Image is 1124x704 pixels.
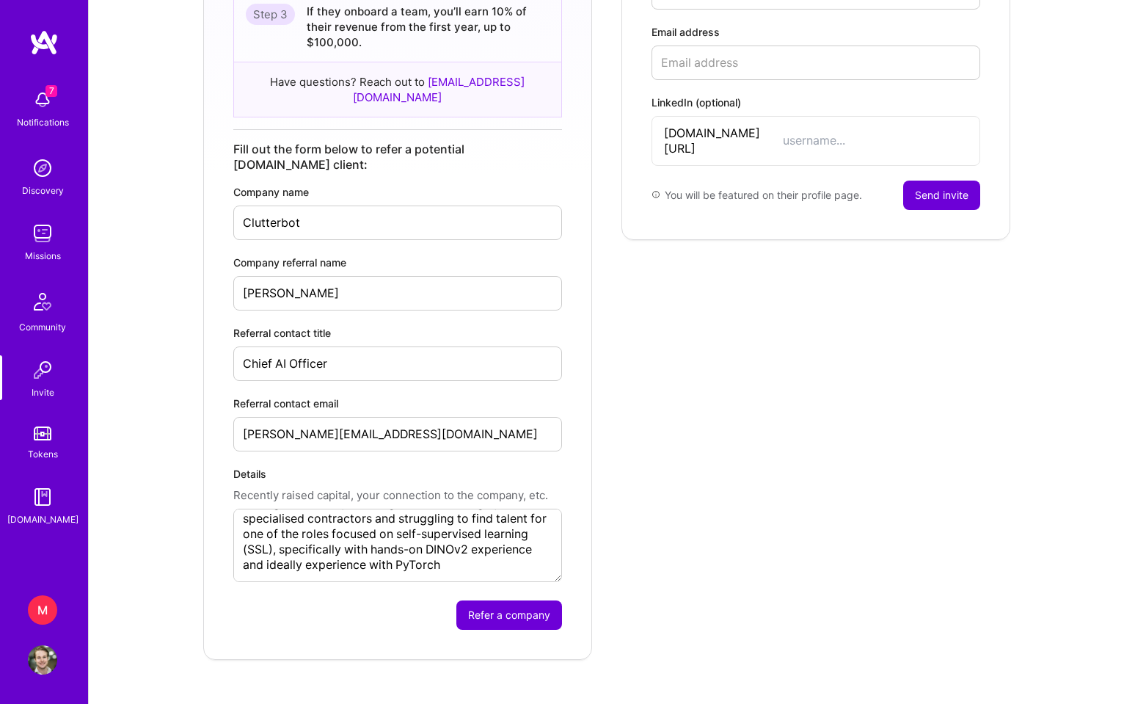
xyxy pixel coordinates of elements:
label: LinkedIn (optional) [652,95,980,110]
div: Have questions? Reach out to [234,62,561,117]
input: Full name [233,276,562,311]
label: Referral contact title [233,325,562,341]
img: bell [28,85,57,115]
div: Fill out the form below to refer a potential [DOMAIN_NAME] client: [233,142,562,173]
input: Email address [652,46,980,80]
button: Refer a company [456,600,562,630]
div: Community [19,319,66,335]
label: Email address [652,24,980,40]
img: Invite [28,355,57,385]
label: Referral contact email [233,396,562,411]
div: [DOMAIN_NAME] [7,512,79,527]
div: M [28,595,57,625]
img: Community [25,284,60,319]
div: Invite [32,385,54,400]
img: discovery [28,153,57,183]
input: username... [783,133,968,148]
input: Email address [233,417,562,451]
div: Discovery [22,183,64,198]
img: logo [29,29,59,56]
p: Recently raised capital, your connection to the company, etc. [233,487,562,503]
a: M [24,595,61,625]
label: Company name [233,184,562,200]
button: Send invite [903,181,980,210]
div: Step 3 [246,4,295,25]
div: If they onboard a team, you’ll earn 10% of their revenue from the first year, up to $100,000. [307,4,550,50]
img: teamwork [28,219,57,248]
span: [DOMAIN_NAME][URL] [664,126,783,156]
a: User Avatar [24,645,61,675]
input: Enter name [233,206,562,240]
img: tokens [34,427,51,440]
a: [EMAIL_ADDRESS][DOMAIN_NAME] [353,75,525,104]
span: 7 [45,85,57,97]
div: Notifications [17,115,69,130]
img: User Avatar [28,645,57,675]
div: Tokens [28,446,58,462]
label: Details [233,466,562,482]
div: You will be featured on their profile page. [652,181,862,210]
input: Full title or role [233,346,562,381]
img: guide book [28,482,57,512]
div: Missions [25,248,61,264]
label: Company referral name [233,255,562,270]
